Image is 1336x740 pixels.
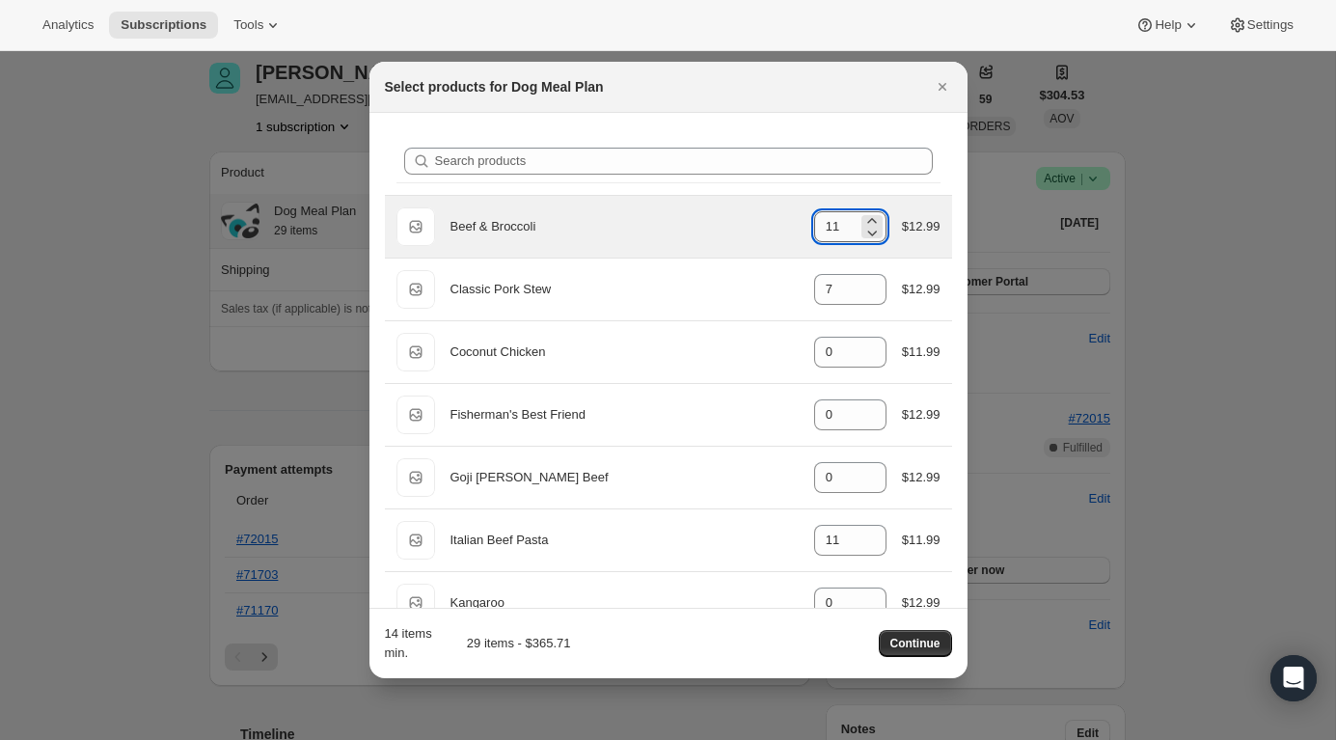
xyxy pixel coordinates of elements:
button: Help [1124,12,1212,39]
div: Goji [PERSON_NAME] Beef [450,468,799,487]
button: Close [929,73,956,100]
span: Tools [233,17,263,33]
h2: Select products for Dog Meal Plan [385,77,604,96]
span: Continue [890,636,941,651]
div: Kangaroo [450,593,799,613]
button: Tools [222,12,294,39]
div: Beef & Broccoli [450,217,799,236]
div: Italian Beef Pasta [450,531,799,550]
span: Analytics [42,17,94,33]
div: Open Intercom Messenger [1270,655,1317,701]
button: Settings [1216,12,1305,39]
div: $12.99 [902,468,941,487]
div: Classic Pork Stew [450,280,799,299]
div: $11.99 [902,343,941,362]
div: Coconut Chicken [450,343,799,362]
input: Search products [435,148,933,175]
div: $12.99 [902,405,941,425]
div: 14 items min. [385,624,436,663]
div: $12.99 [902,280,941,299]
span: Subscriptions [121,17,206,33]
button: Continue [879,630,952,657]
span: Help [1155,17,1181,33]
div: Fisherman's Best Friend [450,405,799,425]
div: $12.99 [902,217,941,236]
span: Settings [1247,17,1294,33]
div: $11.99 [902,531,941,550]
div: $12.99 [902,593,941,613]
button: Analytics [31,12,105,39]
button: Subscriptions [109,12,218,39]
div: 29 items - $365.71 [443,634,570,653]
